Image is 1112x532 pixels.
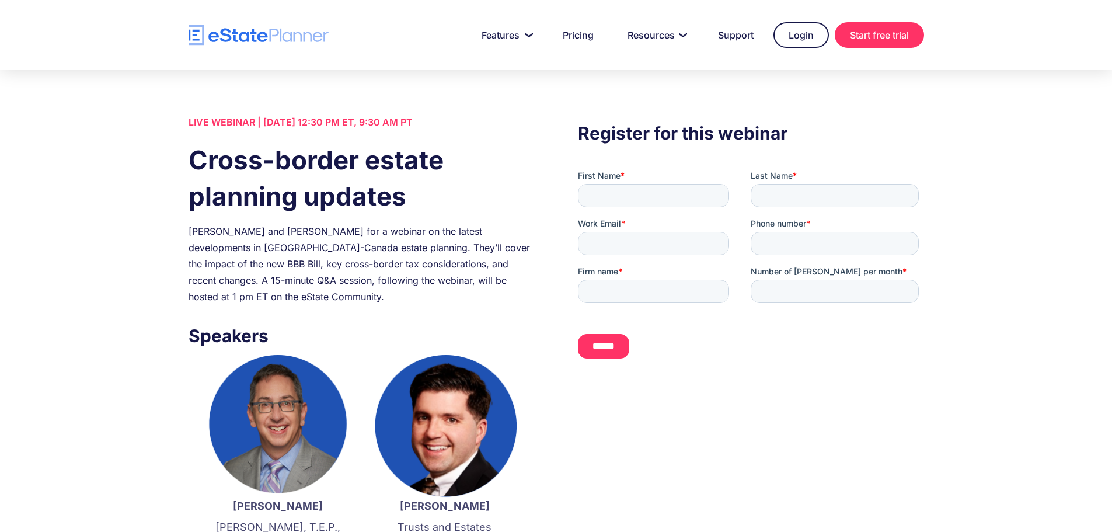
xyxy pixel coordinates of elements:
[578,170,923,368] iframe: Form 0
[704,23,768,47] a: Support
[578,120,923,147] h3: Register for this webinar
[189,322,534,349] h3: Speakers
[189,223,534,305] div: [PERSON_NAME] and [PERSON_NAME] for a webinar on the latest developments in [GEOGRAPHIC_DATA]-Can...
[549,23,608,47] a: Pricing
[613,23,698,47] a: Resources
[400,500,490,512] strong: [PERSON_NAME]
[189,142,534,214] h1: Cross-border estate planning updates
[233,500,323,512] strong: [PERSON_NAME]
[468,23,543,47] a: Features
[835,22,924,48] a: Start free trial
[773,22,829,48] a: Login
[189,25,329,46] a: home
[189,114,534,130] div: LIVE WEBINAR | [DATE] 12:30 PM ET, 9:30 AM PT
